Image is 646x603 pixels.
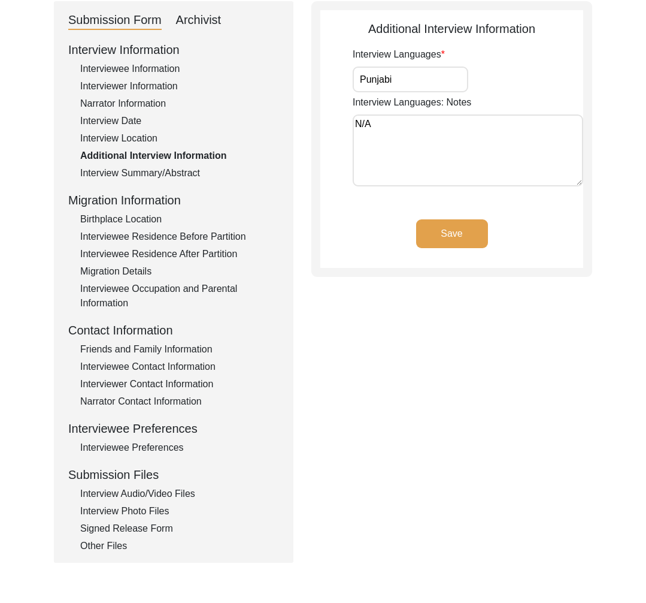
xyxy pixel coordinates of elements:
[80,149,279,163] div: Additional Interview Information
[353,95,471,110] label: Interview Languages: Notes
[68,191,279,209] div: Migration Information
[80,342,279,357] div: Friends and Family Information
[68,41,279,59] div: Interview Information
[176,11,222,30] div: Archivist
[68,11,162,30] div: Submission Form
[80,62,279,76] div: Interviewee Information
[80,504,279,518] div: Interview Photo Files
[80,487,279,501] div: Interview Audio/Video Files
[80,79,279,94] div: Interviewer Information
[353,47,445,62] label: Interview Languages
[68,466,279,484] div: Submission Files
[80,166,279,180] div: Interview Summary/Abstract
[80,360,279,374] div: Interviewee Contact Information
[80,264,279,279] div: Migration Details
[68,321,279,339] div: Contact Information
[80,521,279,536] div: Signed Release Form
[80,212,279,227] div: Birthplace Location
[80,377,279,391] div: Interviewer Contact Information
[80,230,279,244] div: Interviewee Residence Before Partition
[416,219,488,248] button: Save
[80,247,279,261] div: Interviewee Residence After Partition
[68,420,279,438] div: Interviewee Preferences
[80,131,279,146] div: Interview Location
[80,539,279,553] div: Other Files
[80,441,279,455] div: Interviewee Preferences
[80,114,279,128] div: Interview Date
[80,394,279,409] div: Narrator Contact Information
[80,282,279,310] div: Interviewee Occupation and Parental Information
[80,97,279,111] div: Narrator Information
[320,20,583,38] div: Additional Interview Information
